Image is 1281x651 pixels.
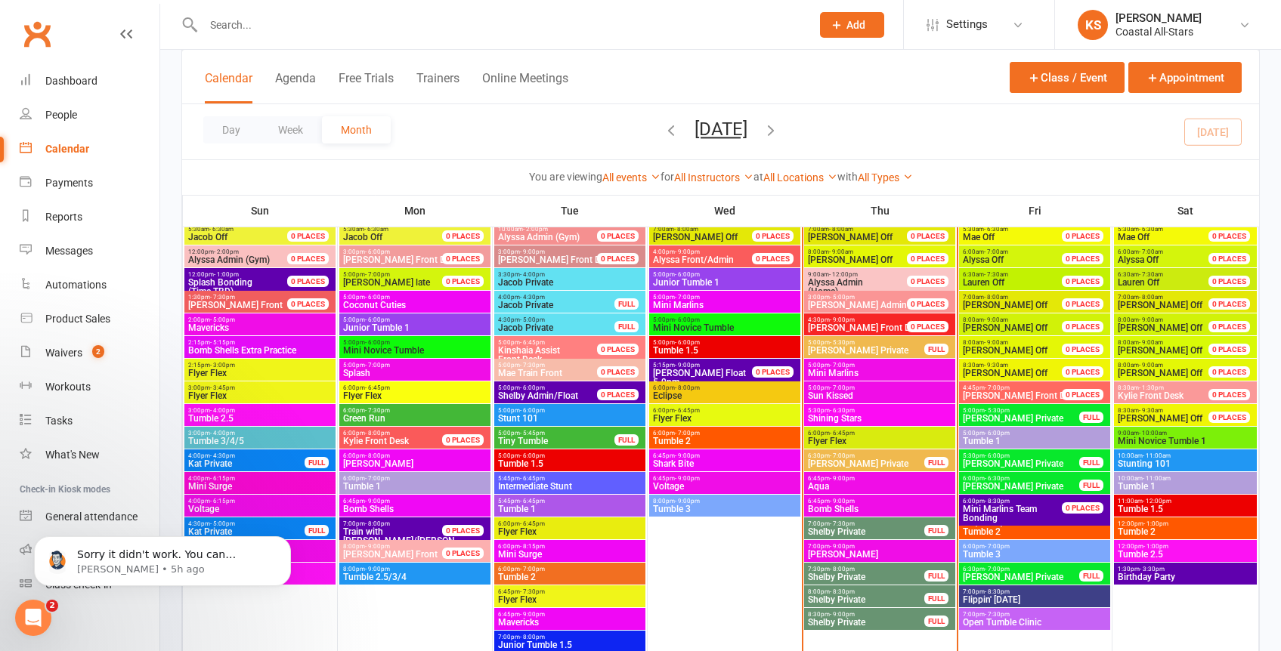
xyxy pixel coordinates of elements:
span: - 7:00pm [365,362,390,369]
span: [PERSON_NAME] Front Desk [498,255,614,265]
span: 8:30am [1117,407,1227,414]
button: Free Trials [339,71,394,103]
button: Month [322,116,391,143]
a: General attendance kiosk mode [20,500,159,534]
span: Mini Marlins [652,301,797,310]
iframe: Intercom notifications message [11,504,314,610]
div: FULL [614,298,639,310]
span: Alyssa Admin (Gym) [188,255,270,265]
div: 0 PLACES [1208,276,1250,287]
span: Eclipse [652,391,797,400]
span: - 9:00am [984,339,1008,346]
span: - 9:00am [1139,339,1163,346]
th: Thu [803,195,958,227]
span: Alyssa Admin (Gym) [498,232,580,242]
span: - 9:00am [829,248,853,255]
span: - 9:30am [1139,407,1163,414]
span: Mavericks [187,323,333,332]
div: 0 PLACES [1062,253,1103,264]
span: 5:00pm [497,407,642,414]
div: FULL [924,344,948,355]
span: 1:30pm [187,294,305,301]
span: - 9:30am [984,362,1008,369]
span: [PERSON_NAME] Off [963,368,1047,378]
div: 0 PLACES [597,253,639,264]
p: Message from Toby, sent 5h ago [66,58,261,72]
div: 0 PLACES [287,298,329,310]
span: 5:00pm [497,339,615,346]
span: - 3:45pm [210,384,235,391]
span: - 9:00pm [520,248,545,255]
th: Sat [1112,195,1259,227]
div: 0 PLACES [907,298,948,310]
span: 2:15pm [187,339,333,346]
div: What's New [45,449,100,461]
span: 6:00pm [342,384,487,391]
div: 0 PLACES [287,253,329,264]
span: [PERSON_NAME] Off [1118,413,1202,424]
button: Online Meetings [482,71,568,103]
div: Dashboard [45,75,97,87]
span: 3:00pm [187,384,333,391]
span: [PERSON_NAME] Off [808,255,893,265]
span: - 4:00pm [520,271,545,278]
div: 0 PLACES [597,344,639,355]
div: 0 PLACES [1062,389,1103,400]
span: [PERSON_NAME] late [343,277,430,288]
span: [PERSON_NAME] Private [807,346,925,355]
span: - 6:00pm [520,384,545,391]
div: 0 PLACES [907,253,948,264]
span: - 9:00am [984,316,1008,323]
span: Settings [946,8,988,42]
span: Add [846,19,865,31]
span: [PERSON_NAME] Front [188,300,283,310]
span: Shelby Admin/Float [498,390,578,401]
span: - 9:00am [1139,362,1163,369]
span: [PERSON_NAME] Off [963,345,1047,356]
span: 7:00am [807,226,925,233]
span: - 6:00pm [365,316,390,323]
span: - 9:00pm [675,248,700,255]
span: Coconut Cuties [342,301,487,310]
span: Jacob Private [497,301,615,310]
span: [PERSON_NAME] Off [963,300,1047,310]
span: Jacob Private [497,278,642,287]
span: - 7:30am [1139,271,1163,278]
span: - 6:45pm [365,384,390,391]
div: Tasks [45,415,73,427]
span: [PERSON_NAME] Front Desk [808,322,924,333]
span: - 5:00pm [520,316,545,323]
span: Jacob Off [343,232,382,242]
span: - 4:30pm [520,294,545,301]
div: 0 PLACES [442,230,484,242]
button: Class / Event [1010,62,1125,93]
span: 5:00pm [652,271,797,278]
span: 6:00am [962,248,1080,255]
span: 8:00am [1117,339,1227,346]
span: [PERSON_NAME] Off [963,322,1047,333]
div: 0 PLACES [752,230,794,242]
span: Flyer Flex [652,414,797,423]
span: 6:30am [1117,271,1227,278]
span: - 8:00am [1139,294,1163,301]
span: Mae Off [1118,232,1149,242]
span: - 6:30am [364,226,388,233]
span: - 2:00pm [523,226,548,233]
span: - 6:45pm [520,339,545,346]
span: - 5:30pm [830,339,855,346]
span: Flyer Flex [187,391,333,400]
span: Sun Kissed [807,391,952,400]
span: 5:30pm [807,407,952,414]
span: - 7:00am [984,248,1008,255]
div: 0 PLACES [1062,321,1103,332]
span: [PERSON_NAME] Off [653,232,738,242]
div: 0 PLACES [597,230,639,242]
span: - 8:00am [829,226,853,233]
button: Week [259,116,322,143]
span: Splash Bonding [188,277,252,288]
p: Sorry it didn't work. You can rephrase your question or talk to our team. [66,43,261,58]
span: 2:15pm [187,362,333,369]
a: Dashboard [20,64,159,98]
span: 3:00pm [187,407,333,414]
span: - 8:00am [984,294,1008,301]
